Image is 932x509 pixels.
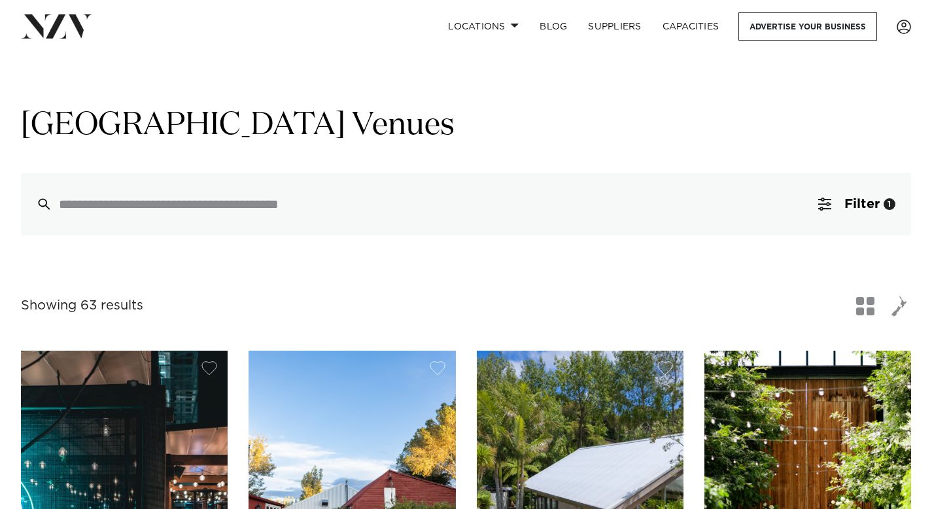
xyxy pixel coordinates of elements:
[803,173,911,236] button: Filter1
[21,105,911,147] h1: [GEOGRAPHIC_DATA] Venues
[21,296,143,316] div: Showing 63 results
[652,12,730,41] a: Capacities
[21,14,92,38] img: nzv-logo.png
[844,198,880,211] span: Filter
[438,12,529,41] a: Locations
[738,12,877,41] a: Advertise your business
[578,12,651,41] a: SUPPLIERS
[529,12,578,41] a: BLOG
[884,198,895,210] div: 1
